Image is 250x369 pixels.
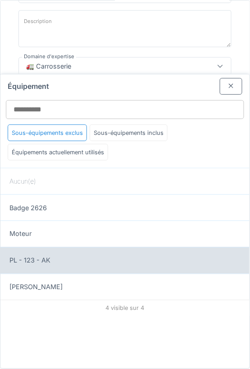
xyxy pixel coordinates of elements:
[9,203,47,213] span: Badge 2626
[8,125,87,141] div: Sous-équipements exclus
[9,282,63,292] span: [PERSON_NAME]
[22,16,54,27] label: Description
[0,74,250,95] div: Équipement
[9,256,50,266] span: PL - 123 - AK
[8,144,108,161] div: Équipements actuellement utilisés
[90,125,168,141] div: Sous-équipements inclus
[9,229,32,239] span: Moteur
[0,300,250,316] div: 4 visible sur 4
[0,168,250,194] div: Aucun(e)
[22,53,76,60] label: Domaine d'expertise
[23,61,75,71] div: 🚛 Carrosserie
